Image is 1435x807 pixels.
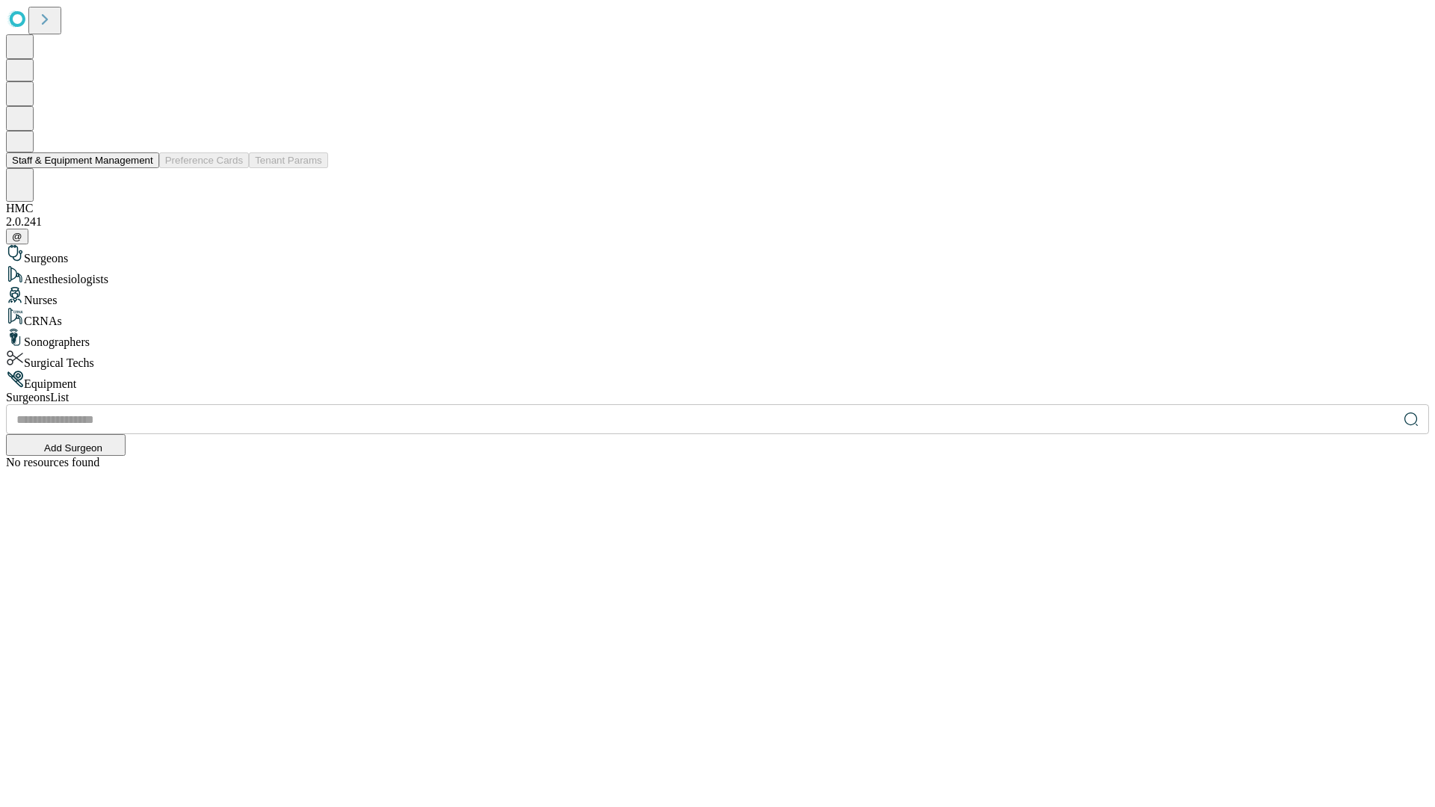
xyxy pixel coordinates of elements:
[6,391,1429,404] div: Surgeons List
[6,434,126,456] button: Add Surgeon
[6,307,1429,328] div: CRNAs
[6,328,1429,349] div: Sonographers
[6,215,1429,229] div: 2.0.241
[6,265,1429,286] div: Anesthesiologists
[44,442,102,454] span: Add Surgeon
[6,244,1429,265] div: Surgeons
[6,229,28,244] button: @
[6,152,159,168] button: Staff & Equipment Management
[6,370,1429,391] div: Equipment
[6,202,1429,215] div: HMC
[12,231,22,242] span: @
[6,349,1429,370] div: Surgical Techs
[249,152,328,168] button: Tenant Params
[6,456,1429,469] div: No resources found
[6,286,1429,307] div: Nurses
[159,152,249,168] button: Preference Cards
